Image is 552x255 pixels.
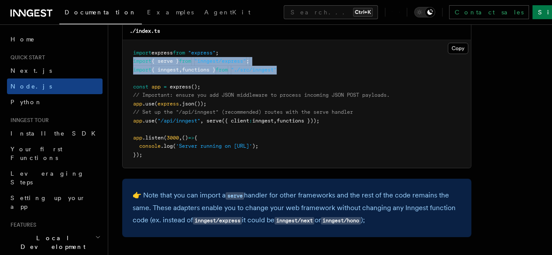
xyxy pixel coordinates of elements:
span: Install the SDK [10,130,101,137]
span: inngest [252,118,274,124]
span: { [194,135,197,141]
span: .use [142,101,154,107]
span: Examples [147,9,194,16]
span: const [133,84,148,90]
code: ./index.ts [130,28,160,34]
span: Node.js [10,83,52,90]
p: 👉 Note that you can import a handler for other frameworks and the rest of the code remains the sa... [133,189,461,227]
span: from [179,58,191,64]
a: Contact sales [449,5,529,19]
span: Local Development [7,234,95,251]
span: Features [7,221,36,228]
span: // Important: ensure you add JSON middleware to process incoming JSON POST payloads. [133,92,390,98]
span: ; [216,50,219,56]
span: ); [252,143,258,149]
span: Leveraging Steps [10,170,84,186]
span: (); [191,84,200,90]
button: Local Development [7,230,103,255]
a: Examples [142,3,199,24]
span: functions })); [277,118,319,124]
span: app [133,118,142,124]
a: Leveraging Steps [7,166,103,190]
span: => [188,135,194,141]
span: serve [206,118,222,124]
span: .use [142,118,154,124]
span: // Set up the "/api/inngest" (recommended) routes with the serve handler [133,109,353,115]
span: , [274,118,277,124]
span: .log [161,143,173,149]
button: Search...Ctrl+K [284,5,378,19]
span: app [133,101,142,107]
a: Documentation [59,3,142,24]
span: "express" [188,50,216,56]
span: app [151,84,161,90]
span: "/api/inngest" [158,118,200,124]
span: Next.js [10,67,52,74]
span: from [216,67,228,73]
span: import [133,67,151,73]
span: express [151,50,173,56]
a: Your first Functions [7,141,103,166]
span: ( [154,118,158,124]
span: , [179,67,182,73]
span: ( [164,135,167,141]
a: serve [226,191,244,199]
span: Inngest tour [7,117,49,124]
a: Install the SDK [7,126,103,141]
span: ({ client [222,118,249,124]
span: import [133,50,151,56]
span: .listen [142,135,164,141]
span: from [173,50,185,56]
a: Setting up your app [7,190,103,214]
span: , [200,118,203,124]
span: ; [246,58,249,64]
span: console [139,143,161,149]
span: Documentation [65,9,137,16]
code: inngest/hono [321,217,360,224]
span: { inngest [151,67,179,73]
span: ()); [194,101,206,107]
span: , [179,135,182,141]
a: AgentKit [199,3,256,24]
span: "./src/inngest" [231,67,277,73]
button: Toggle dark mode [414,7,435,17]
span: express [158,101,179,107]
span: Your first Functions [10,146,62,161]
span: .json [179,101,194,107]
span: Python [10,99,42,105]
span: functions } [182,67,216,73]
span: }); [133,152,142,158]
span: Setting up your app [10,194,86,210]
span: () [182,135,188,141]
span: import [133,58,151,64]
a: Next.js [7,63,103,78]
span: : [249,118,252,124]
span: 3000 [167,135,179,141]
span: express [170,84,191,90]
code: inngest/next [274,217,314,224]
span: { serve } [151,58,179,64]
span: 'Server running on [URL]' [176,143,252,149]
span: = [164,84,167,90]
span: AgentKit [204,9,250,16]
span: ( [173,143,176,149]
span: app [133,135,142,141]
span: Home [10,35,35,44]
a: Python [7,94,103,110]
span: ( [154,101,158,107]
code: serve [226,192,244,200]
kbd: Ctrl+K [353,8,373,17]
span: Quick start [7,54,45,61]
a: Node.js [7,78,103,94]
button: Copy [448,43,468,54]
span: "inngest/express" [194,58,246,64]
a: Home [7,31,103,47]
code: inngest/express [193,217,242,224]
